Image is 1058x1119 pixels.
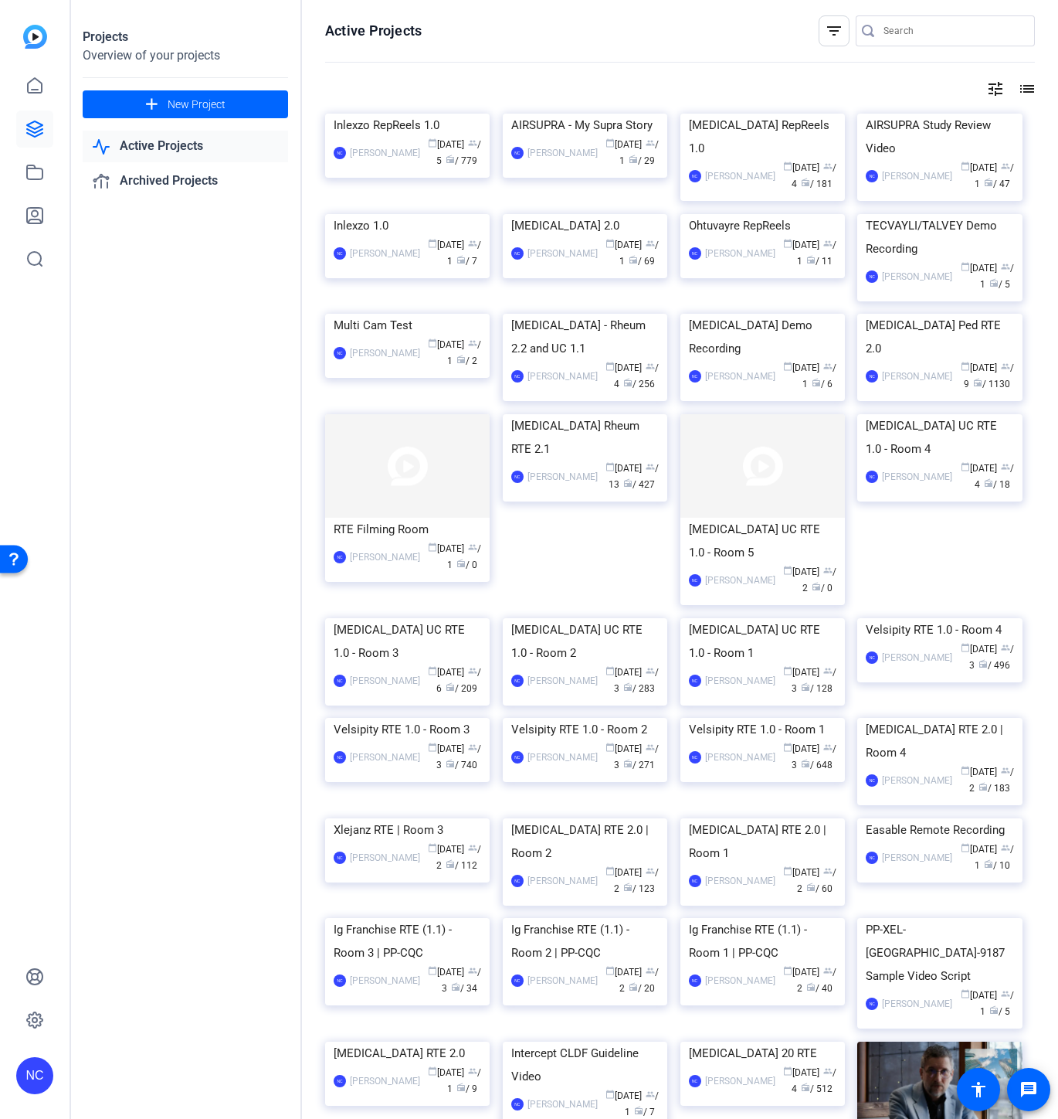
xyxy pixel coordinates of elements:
[623,883,632,892] span: radio
[812,583,832,594] span: / 0
[456,559,477,570] span: / 0
[456,559,466,568] span: radio
[984,478,993,488] span: radio
[705,873,775,889] div: [PERSON_NAME]
[978,782,988,791] span: radio
[986,80,1005,98] mat-icon: tune
[783,566,792,575] span: calendar_today
[783,967,819,978] span: [DATE]
[428,139,464,150] span: [DATE]
[866,774,878,787] div: NC
[527,873,598,889] div: [PERSON_NAME]
[689,574,701,587] div: NC
[623,479,655,490] span: / 427
[783,362,819,373] span: [DATE]
[801,682,810,692] span: radio
[511,918,659,964] div: Ig Franchise RTE (1.1) - Room 2 | PP-CQC
[605,967,642,978] span: [DATE]
[689,114,836,160] div: [MEDICAL_DATA] RepReels 1.0
[605,362,642,373] span: [DATE]
[783,240,819,250] span: [DATE]
[783,1066,792,1076] span: calendar_today
[527,673,598,689] div: [PERSON_NAME]
[689,974,701,987] div: NC
[605,867,642,878] span: [DATE]
[883,22,1022,40] input: Search
[334,918,481,964] div: Ig Franchise RTE (1.1) - Room 3 | PP-CQC
[882,269,952,284] div: [PERSON_NAME]
[783,666,792,675] span: calendar_today
[334,518,481,541] div: RTE Filming Room
[866,852,878,864] div: NC
[989,1005,999,1015] span: radio
[689,751,701,764] div: NC
[961,362,997,373] span: [DATE]
[961,844,997,855] span: [DATE]
[1001,843,1010,852] span: group
[428,967,464,978] span: [DATE]
[511,370,524,383] div: NC
[689,818,836,865] div: [MEDICAL_DATA] RTE 2.0 | Room 1
[689,675,701,687] div: NC
[705,168,775,184] div: [PERSON_NAME]
[989,278,999,287] span: radio
[961,766,970,775] span: calendar_today
[1001,989,1010,998] span: group
[334,114,481,137] div: Inlexzo RepReels 1.0
[646,666,655,675] span: group
[961,162,970,171] span: calendar_today
[83,90,288,118] button: New Project
[428,138,437,148] span: calendar_today
[629,155,638,164] span: radio
[689,518,836,564] div: [MEDICAL_DATA] UC RTE 1.0 - Room 5
[689,618,836,665] div: [MEDICAL_DATA] UC RTE 1.0 - Room 1
[605,139,642,150] span: [DATE]
[806,883,832,894] span: / 60
[83,46,288,65] div: Overview of your projects
[961,162,997,173] span: [DATE]
[428,1067,464,1078] span: [DATE]
[689,1042,836,1065] div: [MEDICAL_DATA] 20 RTE
[511,1042,659,1088] div: Intercept CLDF Guideline Video
[511,974,524,987] div: NC
[646,462,655,471] span: group
[350,345,420,361] div: [PERSON_NAME]
[866,170,878,182] div: NC
[623,682,632,692] span: radio
[605,138,615,148] span: calendar_today
[646,362,655,371] span: group
[334,718,481,741] div: Velsipity RTE 1.0 - Room 3
[350,973,420,988] div: [PERSON_NAME]
[975,844,1014,871] span: / 1
[428,1066,437,1076] span: calendar_today
[646,138,655,148] span: group
[823,866,832,876] span: group
[882,168,952,184] div: [PERSON_NAME]
[456,256,477,267] span: / 7
[511,818,659,865] div: [MEDICAL_DATA] RTE 2.0 | Room 2
[646,239,655,248] span: group
[973,378,982,387] span: radio
[334,751,346,764] div: NC
[456,355,466,364] span: radio
[783,866,792,876] span: calendar_today
[705,573,775,588] div: [PERSON_NAME]
[984,178,993,187] span: radio
[350,246,420,261] div: [PERSON_NAME]
[783,162,819,173] span: [DATE]
[646,966,655,975] span: group
[334,1075,346,1087] div: NC
[468,843,477,852] span: group
[605,966,615,975] span: calendar_today
[334,247,346,260] div: NC
[623,379,655,389] span: / 256
[984,859,993,869] span: radio
[605,666,615,675] span: calendar_today
[609,463,659,490] span: / 13
[619,240,659,267] span: / 1
[428,843,437,852] span: calendar_today
[511,675,524,687] div: NC
[605,362,615,371] span: calendar_today
[456,355,477,366] span: / 2
[468,138,477,148] span: group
